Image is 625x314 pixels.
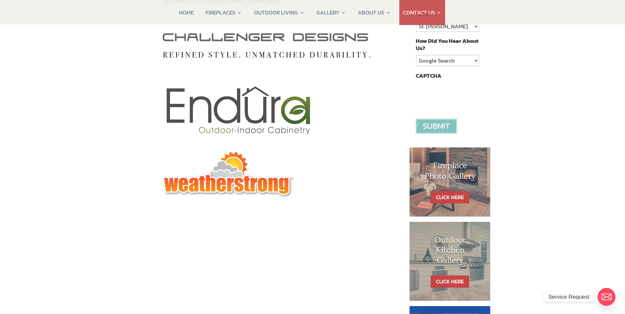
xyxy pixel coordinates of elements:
input: Submit [416,119,457,134]
h1: Fireplace Photo Gallery [423,161,477,184]
img: Challenger-Designs-logo-narrow [161,22,373,69]
label: CAPTCHA [416,72,441,79]
a: Email [598,288,615,306]
h1: Outdoor Kitchen Gallery [423,235,477,269]
a: CLICK HERE [431,191,469,203]
label: How Did You Hear About Us? [416,37,478,52]
iframe: reCAPTCHA [416,83,516,108]
img: weatherstrong [161,150,297,198]
a: endura outdoor kitchen cabinets [161,140,320,148]
a: CLICK HERE [431,275,469,288]
a: challenger outdoor kitchen cabinets [161,63,373,71]
img: endura [161,73,320,146]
